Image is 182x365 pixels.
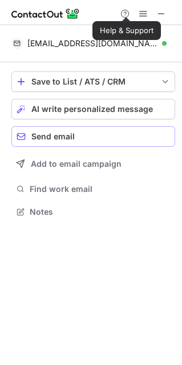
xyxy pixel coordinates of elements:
[31,77,155,86] div: Save to List / ATS / CRM
[30,207,171,217] span: Notes
[30,184,171,194] span: Find work email
[11,181,175,197] button: Find work email
[31,105,153,114] span: AI write personalized message
[31,132,75,141] span: Send email
[11,126,175,147] button: Send email
[11,204,175,220] button: Notes
[11,7,80,21] img: ContactOut v5.3.10
[27,38,158,49] span: [EMAIL_ADDRESS][DOMAIN_NAME]
[31,159,122,169] span: Add to email campaign
[11,99,175,119] button: AI write personalized message
[11,71,175,92] button: save-profile-one-click
[11,154,175,174] button: Add to email campaign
